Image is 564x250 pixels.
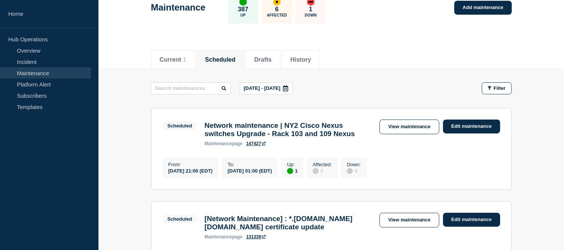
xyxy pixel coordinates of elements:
[168,216,192,222] div: Scheduled
[454,1,511,15] a: Add maintenance
[204,234,232,239] span: maintenance
[443,213,500,227] a: Edit maintenance
[204,141,232,146] span: maintenance
[246,234,266,239] a: 131339
[287,167,298,174] div: 1
[313,162,332,167] p: Affected :
[267,13,287,17] p: Affected
[151,82,231,94] input: Search maintenances
[309,6,312,13] p: 1
[275,6,278,13] p: 6
[305,13,317,17] p: Down
[347,167,361,174] div: 0
[183,56,186,63] span: 1
[240,13,246,17] p: Up
[380,120,439,134] a: View maintenance
[228,167,272,174] div: [DATE] 01:00 (EDT)
[204,215,372,231] h3: [Network Maintenance] : *.[DOMAIN_NAME] [DOMAIN_NAME] certificate update
[244,85,281,91] p: [DATE] - [DATE]
[228,162,272,167] p: To :
[347,168,353,174] div: disabled
[246,141,266,146] a: 147427
[482,82,512,94] button: Filter
[151,2,206,13] h1: Maintenance
[204,234,242,239] p: page
[254,56,272,63] button: Drafts
[313,168,319,174] div: disabled
[205,56,236,63] button: Scheduled
[240,82,293,94] button: [DATE] - [DATE]
[160,56,186,63] button: Current 1
[380,213,439,227] a: View maintenance
[287,162,298,167] p: Up :
[443,120,500,133] a: Edit maintenance
[204,121,372,138] h3: Network maintenance | NY2 Cisco Nexus switches Upgrade - Rack 103 and 109 Nexus
[168,167,213,174] div: [DATE] 21:00 (EDT)
[313,167,332,174] div: 0
[238,6,248,13] p: 387
[204,141,242,146] p: page
[494,85,506,91] span: Filter
[347,162,361,167] p: Down :
[287,168,293,174] div: up
[168,162,213,167] p: From :
[168,123,192,129] div: Scheduled
[290,56,311,63] button: History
